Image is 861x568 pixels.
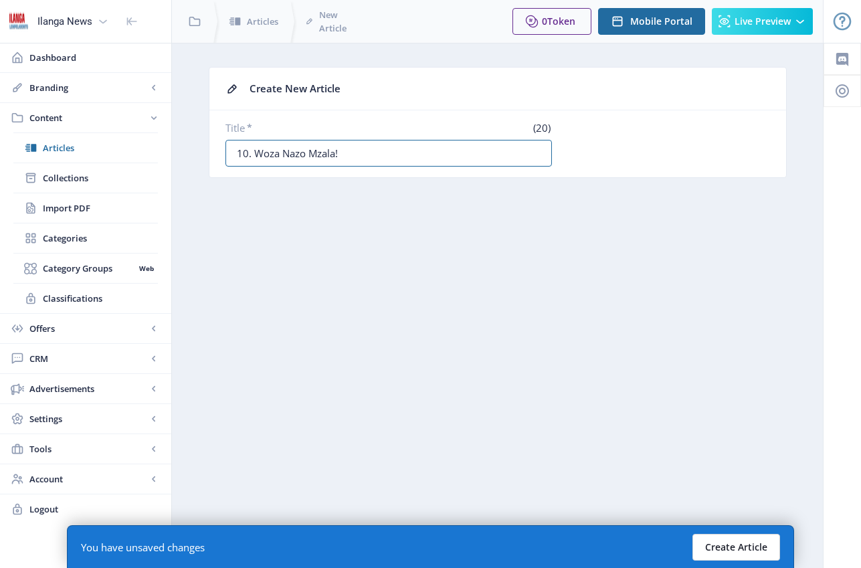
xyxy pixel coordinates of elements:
[692,534,780,561] button: Create Article
[43,231,158,245] span: Categories
[13,284,158,313] a: Classifications
[29,412,147,425] span: Settings
[43,262,134,275] span: Category Groups
[29,322,147,335] span: Offers
[13,193,158,223] a: Import PDF
[29,502,161,516] span: Logout
[43,292,158,305] span: Classifications
[547,15,575,27] span: Token
[29,352,147,365] span: CRM
[712,8,813,35] button: Live Preview
[43,141,158,155] span: Articles
[8,11,29,32] img: 6e32966d-d278-493e-af78-9af65f0c2223.png
[13,223,158,253] a: Categories
[13,254,158,283] a: Category GroupsWeb
[29,472,147,486] span: Account
[247,15,278,28] span: Articles
[29,51,161,64] span: Dashboard
[43,201,158,215] span: Import PDF
[319,8,351,35] span: New Article
[81,541,205,554] div: You have unsaved changes
[225,140,552,167] input: What's the title of your article?
[134,262,158,275] nb-badge: Web
[735,16,791,27] span: Live Preview
[13,133,158,163] a: Articles
[37,7,92,36] div: Ilanga News
[29,81,147,94] span: Branding
[250,78,770,99] div: Create New Article
[512,8,591,35] button: 0Token
[531,121,552,134] span: (20)
[598,8,705,35] button: Mobile Portal
[29,442,147,456] span: Tools
[29,382,147,395] span: Advertisements
[225,121,383,134] label: Title
[29,111,147,124] span: Content
[630,16,692,27] span: Mobile Portal
[13,163,158,193] a: Collections
[43,171,158,185] span: Collections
